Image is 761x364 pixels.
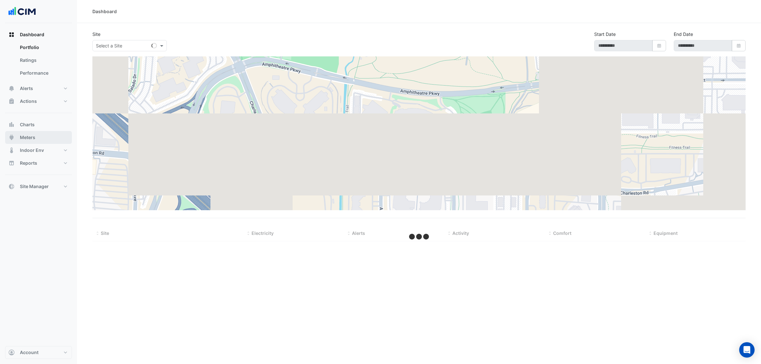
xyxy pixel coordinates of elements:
app-icon: Reports [8,160,15,166]
label: End Date [674,31,693,37]
img: Company Logo [8,5,37,18]
span: Electricity [252,230,274,236]
button: Dashboard [5,28,72,41]
span: Site Manager [20,183,49,190]
button: Actions [5,95,72,108]
label: Start Date [594,31,616,37]
span: Actions [20,98,37,104]
span: Equipment [654,230,678,236]
div: Dashboard [92,8,117,15]
div: Open Intercom Messenger [739,342,755,358]
app-icon: Meters [8,134,15,141]
button: Indoor Env [5,144,72,157]
app-icon: Charts [8,121,15,128]
span: Activity [452,230,469,236]
span: Meters [20,134,35,141]
span: Alerts [352,230,365,236]
label: Site [92,31,100,37]
app-icon: Indoor Env [8,147,15,153]
app-icon: Dashboard [8,31,15,38]
span: Charts [20,121,35,128]
span: Alerts [20,85,33,92]
app-icon: Alerts [8,85,15,92]
span: Dashboard [20,31,44,38]
a: Ratings [15,54,72,67]
div: Dashboard [5,41,72,82]
span: Indoor Env [20,147,44,153]
app-icon: Actions [8,98,15,104]
button: Meters [5,131,72,144]
button: Reports [5,157,72,170]
button: Alerts [5,82,72,95]
span: Reports [20,160,37,166]
span: Account [20,349,38,356]
app-icon: Site Manager [8,183,15,190]
span: Comfort [553,230,571,236]
span: Site [101,230,109,236]
a: Performance [15,67,72,79]
button: Charts [5,118,72,131]
button: Site Manager [5,180,72,193]
button: Account [5,346,72,359]
a: Portfolio [15,41,72,54]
